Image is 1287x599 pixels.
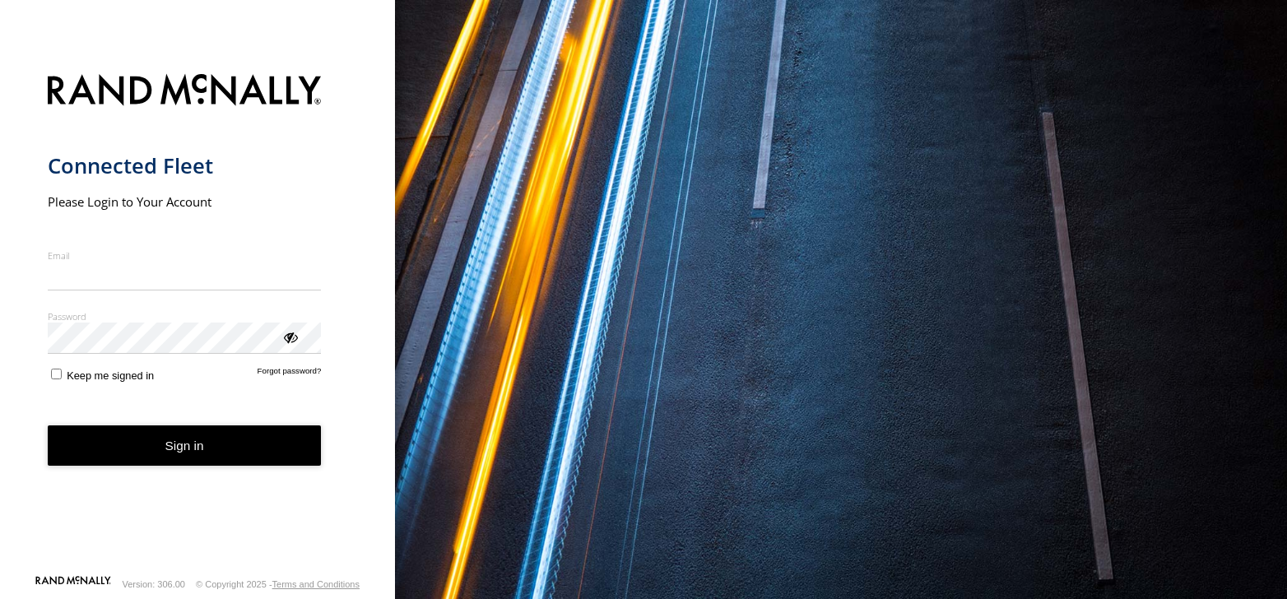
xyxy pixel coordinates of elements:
[196,579,360,589] div: © Copyright 2025 -
[48,310,322,323] label: Password
[123,579,185,589] div: Version: 306.00
[48,71,322,113] img: Rand McNally
[67,369,154,382] span: Keep me signed in
[48,249,322,262] label: Email
[35,576,111,592] a: Visit our Website
[48,152,322,179] h1: Connected Fleet
[51,369,62,379] input: Keep me signed in
[258,366,322,382] a: Forgot password?
[272,579,360,589] a: Terms and Conditions
[48,64,348,574] form: main
[48,425,322,466] button: Sign in
[48,193,322,210] h2: Please Login to Your Account
[281,328,298,345] div: ViewPassword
